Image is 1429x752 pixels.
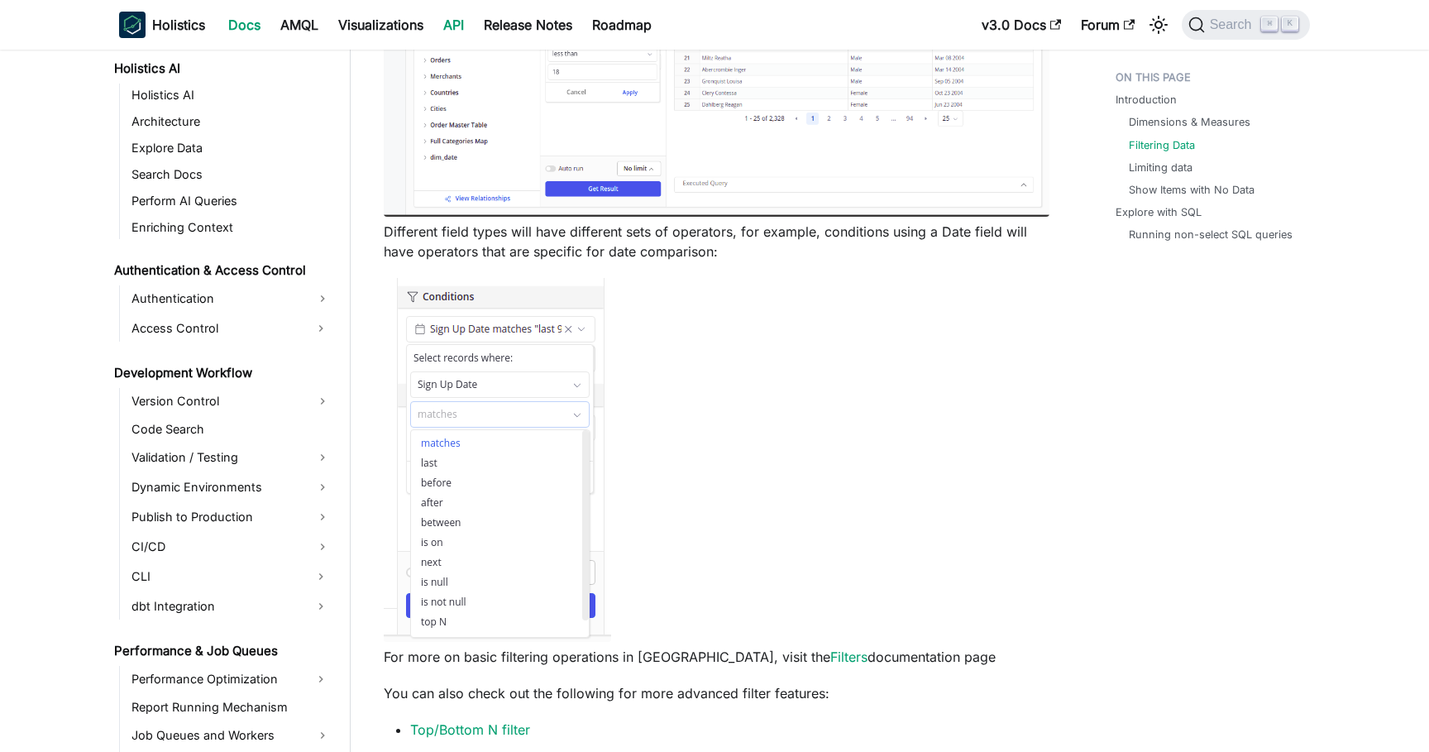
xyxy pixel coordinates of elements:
a: Filters [830,649,867,665]
a: Roadmap [582,12,662,38]
a: Release Notes [474,12,582,38]
a: Development Workflow [109,362,336,385]
a: Perform AI Queries [127,189,336,213]
a: Docs [218,12,270,38]
a: Holistics AI [109,57,336,80]
kbd: K [1282,17,1298,31]
a: Code Search [127,418,336,441]
nav: Docs sidebar [103,50,351,752]
a: CI/CD [127,534,336,560]
a: API [433,12,474,38]
a: Version Control [127,388,336,414]
a: AMQL [270,12,328,38]
a: HolisticsHolistics [119,12,205,38]
a: Job Queues and Workers [127,722,336,749]
a: Show Items with No Data [1129,182,1255,198]
a: Access Control [127,315,306,342]
p: Different field types will have different sets of operators, for example, conditions using a Date... [384,222,1049,261]
b: Holistics [152,15,205,35]
a: Performance Optimization [127,666,306,692]
button: Switch between dark and light mode (currently light mode) [1145,12,1172,38]
span: Search [1205,17,1262,32]
a: Authentication & Access Control [109,259,336,282]
a: Holistics AI [127,84,336,107]
button: Expand sidebar category 'dbt Integration' [306,593,336,620]
a: Validation / Testing [127,444,336,471]
a: Architecture [127,110,336,133]
p: You can also check out the following for more advanced filter features: [384,683,1049,703]
a: Visualizations [328,12,433,38]
a: Top/Bottom N filter [410,721,530,738]
a: Filtering Data [1129,137,1195,153]
button: Expand sidebar category 'Performance Optimization' [306,666,336,692]
a: Authentication [127,285,336,312]
a: Search Docs [127,163,336,186]
a: Explore Data [127,137,336,160]
a: Dimensions & Measures [1129,114,1250,130]
a: Forum [1071,12,1145,38]
a: Report Running Mechanism [127,696,336,719]
button: Search (Command+K) [1182,10,1310,40]
button: Expand sidebar category 'Access Control' [306,315,336,342]
a: Performance & Job Queues [109,639,336,663]
button: Expand sidebar category 'CLI' [306,563,336,590]
p: For more on basic filtering operations in [GEOGRAPHIC_DATA], visit the documentation page [384,647,1049,667]
a: Running non-select SQL queries [1129,227,1293,242]
a: Publish to Production [127,504,336,530]
a: v3.0 Docs [972,12,1071,38]
a: Explore with SQL [1116,204,1202,220]
a: Dynamic Environments [127,474,336,501]
a: Introduction [1116,92,1177,108]
kbd: ⌘ [1261,17,1278,31]
a: Enriching Context [127,216,336,239]
a: dbt Integration [127,593,306,620]
a: CLI [127,563,306,590]
a: Limiting data [1129,160,1192,175]
img: Holistics [119,12,146,38]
